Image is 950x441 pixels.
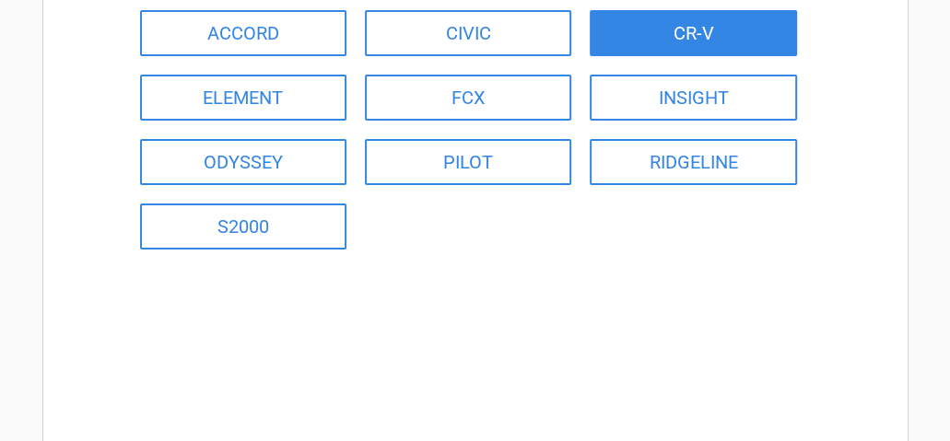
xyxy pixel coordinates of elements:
a: CR-V [590,10,796,56]
a: S2000 [140,203,346,250]
a: CIVIC [365,10,571,56]
a: FCX [365,75,571,121]
a: RIDGELINE [590,139,796,185]
a: ACCORD [140,10,346,56]
a: ELEMENT [140,75,346,121]
a: ODYSSEY [140,139,346,185]
a: INSIGHT [590,75,796,121]
a: PILOT [365,139,571,185]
